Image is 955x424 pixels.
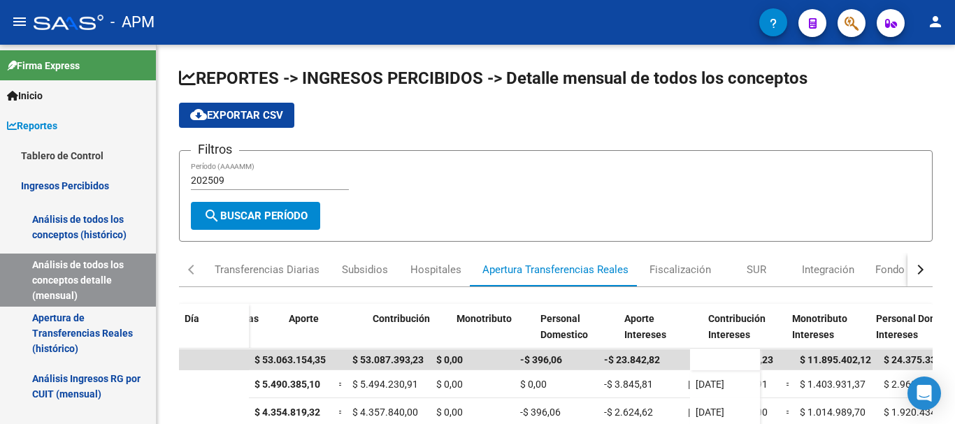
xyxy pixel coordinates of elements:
span: Contribución [373,313,430,324]
span: $ 5.494.230,91 [352,379,418,390]
span: | [688,407,690,418]
div: Open Intercom Messenger [907,377,941,410]
datatable-header-cell: Contribución Intereses [703,304,787,363]
span: $ 2.960.000,06 [884,379,949,390]
span: -$ 2.624,62 [604,407,653,418]
div: Subsidios [342,262,388,277]
span: Aporte Intereses [624,313,666,340]
datatable-header-cell: Día [179,304,249,363]
div: SUR [747,262,766,277]
span: $ 1.403.931,37 [800,379,866,390]
datatable-header-cell: Aporte [283,304,367,363]
div: Transferencias Diarias [215,262,319,277]
button: Exportar CSV [179,103,294,128]
span: [DATE] [696,379,724,390]
datatable-header-cell: Monotributo [451,304,535,363]
datatable-header-cell: Contribución [367,304,451,363]
span: Día [185,313,199,324]
span: = [338,379,344,390]
span: Monotributo Intereses [792,313,847,340]
span: -$ 23.842,82 [604,354,660,365]
span: - APM [110,7,155,38]
span: $ 5.490.385,10 [254,379,320,390]
span: $ 24.375.331,42 [884,354,955,365]
span: Firma Express [7,58,80,73]
h3: Filtros [191,140,239,159]
span: $ 4.357.840,00 [352,407,418,418]
div: Integración [802,262,854,277]
span: $ 1.014.989,70 [800,407,866,418]
span: -$ 3.845,81 [604,379,653,390]
span: Contribución Intereses [708,313,766,340]
span: $ 4.354.819,32 [254,407,320,418]
span: Exportar CSV [190,109,283,122]
span: = [786,379,791,390]
div: Fiscalización [649,262,711,277]
span: $ 53.063.154,35 [254,354,326,365]
div: Hospitales [410,262,461,277]
span: $ 0,00 [520,379,547,390]
mat-icon: cloud_download [190,106,207,123]
mat-icon: person [927,13,944,30]
mat-icon: search [203,207,220,224]
span: | [688,379,690,390]
button: Buscar Período [191,202,320,230]
span: Personal Domestico [540,313,588,340]
span: -$ 396,06 [520,407,561,418]
mat-icon: menu [11,13,28,30]
span: $ 0,00 [436,407,463,418]
datatable-header-cell: Personal Domestico [535,304,619,363]
span: $ 1.920.434,21 [884,407,949,418]
span: $ 11.895.402,12 [800,354,871,365]
span: Aporte [289,313,319,324]
span: Reportes [7,118,57,133]
div: Apertura Transferencias Reales [482,262,629,277]
span: Inicio [7,88,43,103]
span: [DATE] [696,407,724,418]
span: $ 0,00 [436,379,463,390]
span: = [338,407,344,418]
span: $ 53.087.393,23 [352,354,424,365]
span: REPORTES -> INGRESOS PERCIBIDOS -> Detalle mensual de todos los conceptos [179,68,807,88]
datatable-header-cell: Aporte Intereses [619,304,703,363]
datatable-header-cell: Monotributo Intereses [787,304,870,363]
span: $ 0,00 [436,354,463,365]
span: = [786,407,791,418]
span: Buscar Período [203,210,308,222]
span: Monotributo [457,313,512,324]
span: -$ 396,06 [520,354,562,365]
